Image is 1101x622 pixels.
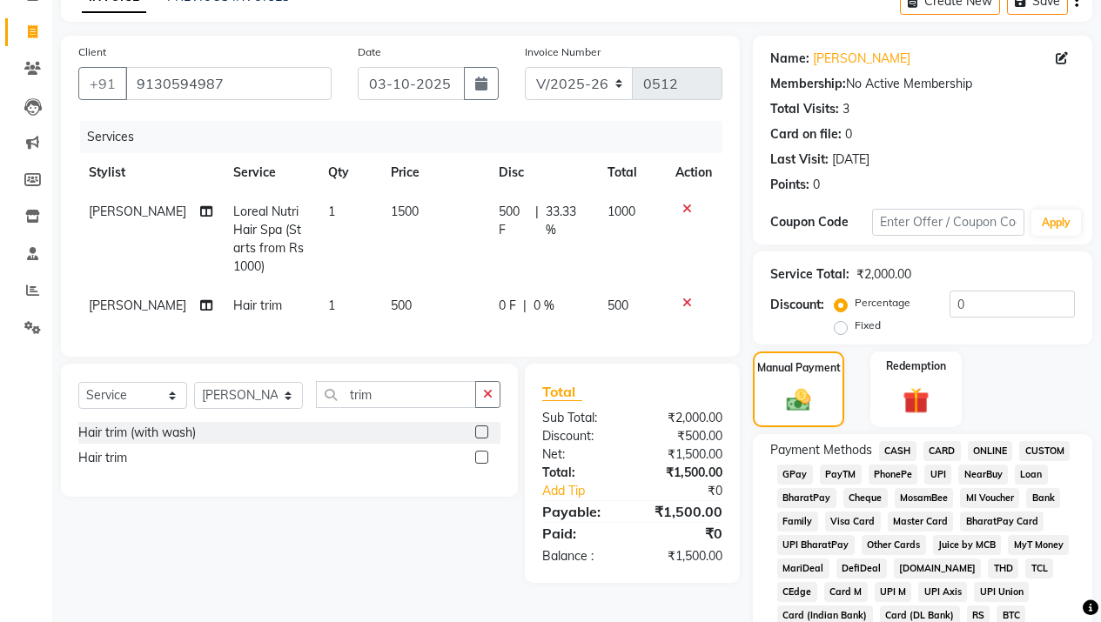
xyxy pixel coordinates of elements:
div: ₹500.00 [632,427,735,445]
span: PhonePe [869,465,918,485]
span: | [523,297,527,315]
span: 1 [328,298,335,313]
span: 1500 [391,204,419,219]
span: 1000 [608,204,635,219]
div: Balance : [529,547,633,565]
span: UPI Axis [918,582,967,602]
span: Bank [1026,488,1060,508]
div: Name: [770,50,809,68]
div: No Active Membership [770,75,1075,93]
span: Hair trim [233,298,282,313]
div: Membership: [770,75,846,93]
th: Service [223,153,318,192]
div: ₹1,500.00 [632,445,735,464]
div: [DATE] [832,150,869,169]
span: 1 [328,204,335,219]
span: UPI Union [974,582,1029,602]
span: Payment Methods [770,441,872,459]
label: Manual Payment [757,360,841,376]
div: Service Total: [770,265,849,284]
span: 500 F [499,203,528,239]
img: _cash.svg [779,386,819,414]
span: Cheque [843,488,888,508]
span: GPay [777,465,813,485]
input: Enter Offer / Coupon Code [872,209,1024,236]
div: Services [80,121,735,153]
button: Apply [1031,210,1081,236]
span: UPI [924,465,951,485]
span: | [535,203,539,239]
div: ₹1,500.00 [632,501,735,522]
div: 0 [845,125,852,144]
span: 33.33 % [546,203,587,239]
span: [DOMAIN_NAME] [894,558,982,579]
th: Total [597,153,665,192]
button: +91 [78,67,127,100]
span: UPI M [875,582,912,602]
img: _gift.svg [895,385,937,417]
div: ₹1,500.00 [632,464,735,482]
th: Qty [318,153,380,192]
span: [PERSON_NAME] [89,204,186,219]
span: TCL [1025,558,1053,579]
div: Coupon Code [770,213,872,231]
span: 0 F [499,297,516,315]
th: Disc [488,153,597,192]
span: MariDeal [777,558,829,579]
span: DefiDeal [836,558,887,579]
span: Card M [824,582,868,602]
span: CASH [879,441,916,461]
div: ₹0 [649,482,735,500]
label: Client [78,44,106,60]
label: Percentage [855,295,910,311]
label: Fixed [855,318,881,333]
span: Juice by MCB [933,535,1002,555]
span: NearBuy [958,465,1008,485]
span: UPI BharatPay [777,535,855,555]
input: Search or Scan [316,381,476,408]
div: ₹2,000.00 [632,409,735,427]
div: Last Visit: [770,150,829,169]
div: ₹0 [632,523,735,544]
span: PayTM [820,465,862,485]
th: Action [665,153,722,192]
span: MyT Money [1008,535,1069,555]
div: Paid: [529,523,633,544]
label: Redemption [886,358,946,374]
span: CARD [923,441,961,461]
a: Add Tip [529,482,649,500]
span: MosamBee [895,488,954,508]
div: Total Visits: [770,100,839,118]
span: CEdge [777,582,817,602]
span: Total [542,383,582,401]
input: Search by Name/Mobile/Email/Code [125,67,332,100]
div: Net: [529,445,633,464]
div: Points: [770,176,809,194]
span: 500 [391,298,412,313]
th: Price [380,153,488,192]
span: THD [988,558,1018,579]
span: Loreal Nutri Hair Spa (Starts from Rs 1000) [233,204,304,274]
span: [PERSON_NAME] [89,298,186,313]
span: Master Card [888,512,954,532]
div: Hair trim [78,449,127,467]
a: [PERSON_NAME] [813,50,910,68]
div: Payable: [529,501,633,522]
div: ₹2,000.00 [856,265,911,284]
div: Card on file: [770,125,842,144]
span: MI Voucher [960,488,1019,508]
span: Family [777,512,818,532]
span: Other Cards [862,535,926,555]
div: Discount: [529,427,633,445]
div: Total: [529,464,633,482]
span: ONLINE [968,441,1013,461]
span: BharatPay [777,488,836,508]
div: Discount: [770,296,824,314]
span: 0 % [534,297,554,315]
span: Loan [1015,465,1048,485]
div: 0 [813,176,820,194]
div: Sub Total: [529,409,633,427]
label: Date [358,44,381,60]
span: Visa Card [825,512,881,532]
div: 3 [843,100,849,118]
